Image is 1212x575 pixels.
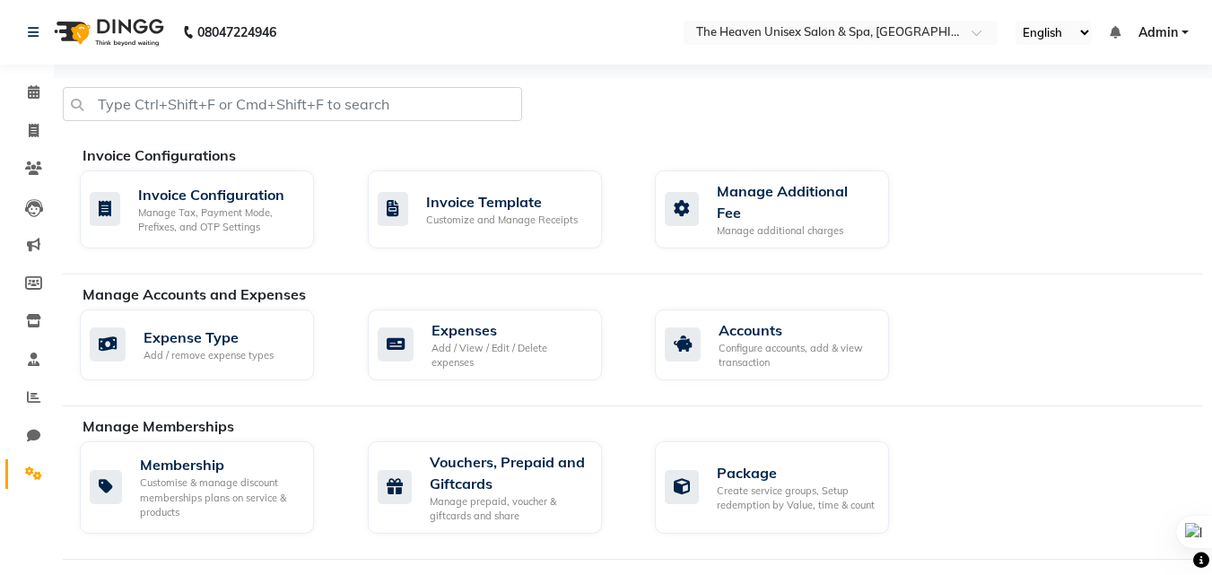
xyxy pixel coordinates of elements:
a: PackageCreate service groups, Setup redemption by Value, time & count [655,441,916,534]
div: Package [717,462,875,484]
a: Invoice TemplateCustomize and Manage Receipts [368,170,629,248]
div: Manage additional charges [717,223,875,239]
div: Manage Additional Fee [717,180,875,223]
div: Create service groups, Setup redemption by Value, time & count [717,484,875,513]
div: Expenses [432,319,588,341]
div: Membership [140,454,300,475]
div: Expense Type [144,327,274,348]
div: Add / remove expense types [144,348,274,363]
div: Customize and Manage Receipts [426,213,578,228]
div: Invoice Template [426,191,578,213]
a: ExpensesAdd / View / Edit / Delete expenses [368,309,629,380]
b: 08047224946 [197,7,276,57]
input: Type Ctrl+Shift+F or Cmd+Shift+F to search [63,87,522,121]
a: AccountsConfigure accounts, add & view transaction [655,309,916,380]
div: Manage Tax, Payment Mode, Prefixes, and OTP Settings [138,205,300,235]
div: Manage prepaid, voucher & giftcards and share [430,494,588,524]
div: Add / View / Edit / Delete expenses [432,341,588,370]
span: Admin [1138,23,1178,42]
a: MembershipCustomise & manage discount memberships plans on service & products [80,441,341,534]
a: Expense TypeAdd / remove expense types [80,309,341,380]
img: logo [46,7,169,57]
div: Customise & manage discount memberships plans on service & products [140,475,300,520]
div: Configure accounts, add & view transaction [719,341,875,370]
a: Invoice ConfigurationManage Tax, Payment Mode, Prefixes, and OTP Settings [80,170,341,248]
div: Invoice Configuration [138,184,300,205]
a: Manage Additional FeeManage additional charges [655,170,916,248]
div: Accounts [719,319,875,341]
a: Vouchers, Prepaid and GiftcardsManage prepaid, voucher & giftcards and share [368,441,629,534]
div: Vouchers, Prepaid and Giftcards [430,451,588,494]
